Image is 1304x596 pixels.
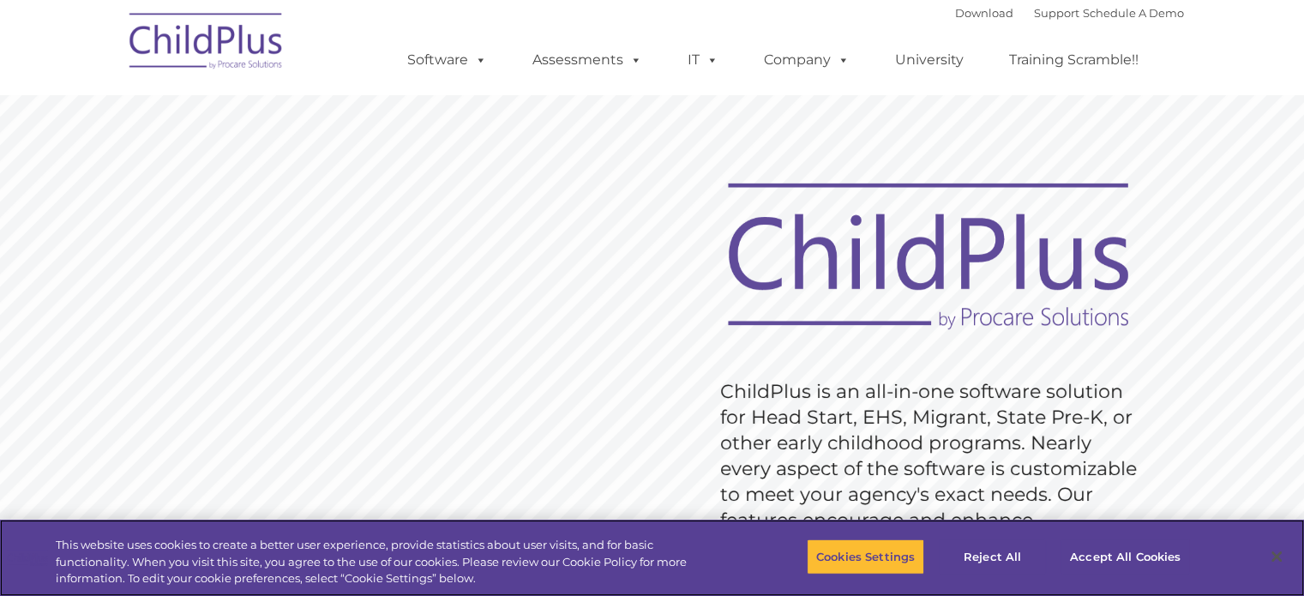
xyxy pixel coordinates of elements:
[1258,538,1295,575] button: Close
[939,539,1046,575] button: Reject All
[720,379,1145,559] rs-layer: ChildPlus is an all-in-one software solution for Head Start, EHS, Migrant, State Pre-K, or other ...
[670,43,736,77] a: IT
[515,43,659,77] a: Assessments
[1083,6,1184,20] a: Schedule A Demo
[955,6,1013,20] a: Download
[1061,539,1190,575] button: Accept All Cookies
[878,43,981,77] a: University
[390,43,504,77] a: Software
[1034,6,1079,20] a: Support
[121,1,292,87] img: ChildPlus by Procare Solutions
[807,539,924,575] button: Cookies Settings
[955,6,1184,20] font: |
[747,43,867,77] a: Company
[56,537,718,587] div: This website uses cookies to create a better user experience, provide statistics about user visit...
[992,43,1156,77] a: Training Scramble!!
